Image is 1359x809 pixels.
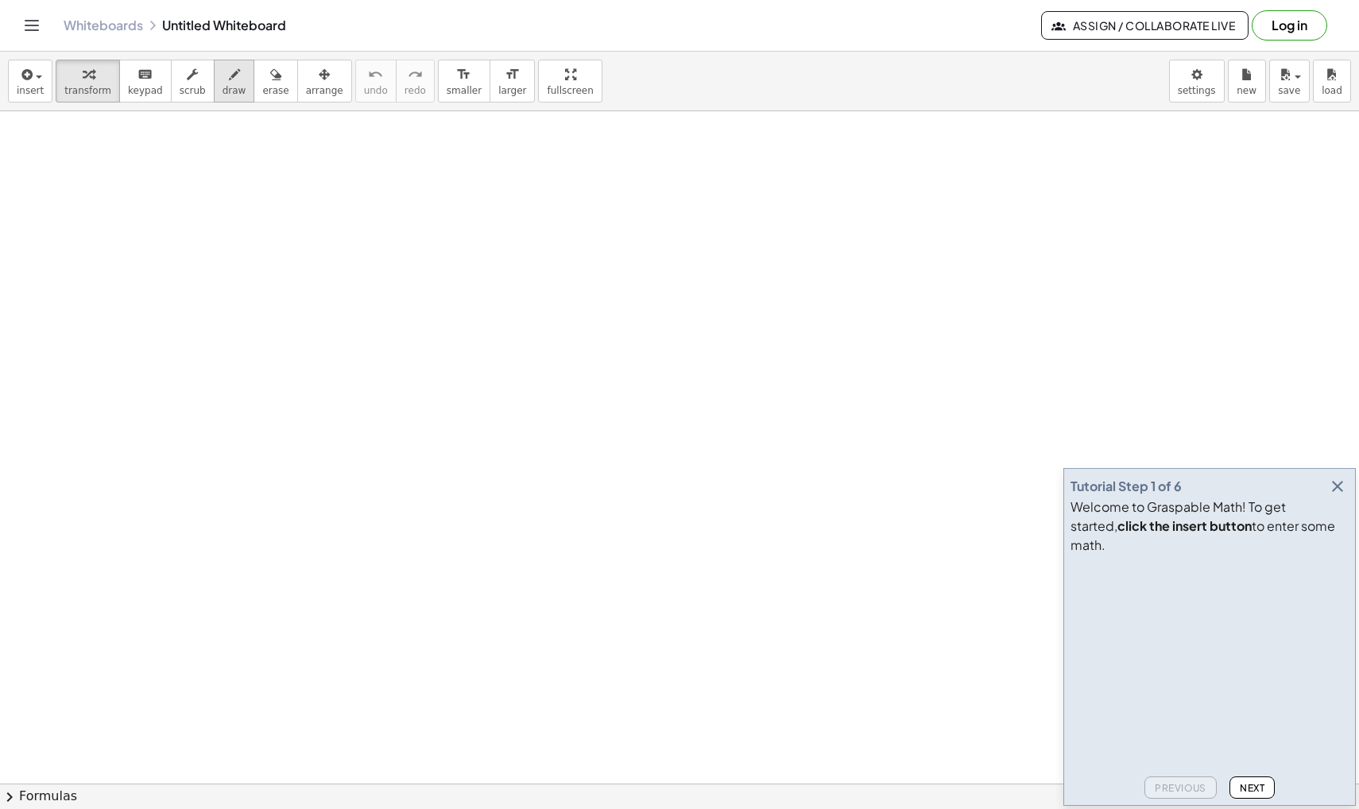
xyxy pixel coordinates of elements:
i: format_size [456,65,471,84]
span: keypad [128,85,163,96]
i: keyboard [137,65,153,84]
span: transform [64,85,111,96]
button: keyboardkeypad [119,60,172,103]
button: load [1313,60,1351,103]
a: Whiteboards [64,17,143,33]
span: insert [17,85,44,96]
button: Toggle navigation [19,13,45,38]
button: undoundo [355,60,397,103]
button: transform [56,60,120,103]
span: draw [223,85,246,96]
button: redoredo [396,60,435,103]
button: insert [8,60,52,103]
button: save [1269,60,1310,103]
button: Log in [1252,10,1327,41]
span: larger [498,85,526,96]
span: scrub [180,85,206,96]
span: erase [262,85,288,96]
div: Welcome to Graspable Math! To get started, to enter some math. [1071,497,1349,555]
i: format_size [505,65,520,84]
button: draw [214,60,255,103]
button: new [1228,60,1266,103]
span: Assign / Collaborate Live [1055,18,1235,33]
span: save [1278,85,1300,96]
span: fullscreen [547,85,593,96]
span: undo [364,85,388,96]
span: arrange [306,85,343,96]
span: new [1237,85,1256,96]
button: arrange [297,60,352,103]
span: smaller [447,85,482,96]
i: undo [368,65,383,84]
span: load [1322,85,1342,96]
i: redo [408,65,423,84]
span: Next [1240,782,1264,794]
button: Assign / Collaborate Live [1041,11,1249,40]
button: erase [254,60,297,103]
button: format_sizesmaller [438,60,490,103]
button: scrub [171,60,215,103]
span: settings [1178,85,1216,96]
button: settings [1169,60,1225,103]
button: format_sizelarger [490,60,535,103]
div: Tutorial Step 1 of 6 [1071,477,1182,496]
button: Next [1229,776,1275,799]
button: fullscreen [538,60,602,103]
span: redo [405,85,426,96]
b: click the insert button [1117,517,1252,534]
